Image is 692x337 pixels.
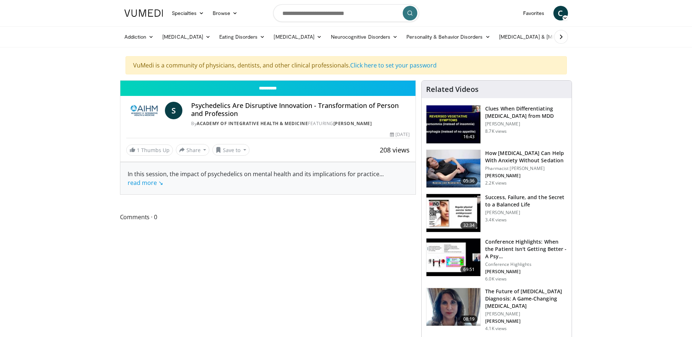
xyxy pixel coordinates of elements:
h4: Psychedelics Are Disruptive Innovation - Transformation of Person and Profession [191,102,410,117]
p: 6.0K views [485,276,507,282]
div: By FEATURING [191,120,410,127]
a: Favorites [519,6,549,20]
p: [PERSON_NAME] [485,318,567,324]
a: [MEDICAL_DATA] [158,30,215,44]
div: [DATE] [390,131,410,138]
span: 208 views [380,146,410,154]
a: Click here to set your password [350,61,437,69]
p: [PERSON_NAME] [485,121,567,127]
a: 05:36 How [MEDICAL_DATA] Can Help With Anxiety Without Sedation Pharmacist [PERSON_NAME] [PERSON_... [426,150,567,188]
div: In this session, the impact of psychedelics on mental health and its implications for practice [128,170,409,187]
a: 69:51 Conference Highlights: When the Patient Isn't Getting Better - A Psy… Conference Highlights... [426,238,567,282]
span: 16:43 [460,133,478,140]
input: Search topics, interventions [273,4,419,22]
span: 05:36 [460,177,478,185]
button: Share [176,144,210,156]
span: ... [128,170,384,187]
span: Comments 0 [120,212,416,222]
a: read more ↘ [128,179,163,187]
p: [PERSON_NAME] [485,311,567,317]
p: [PERSON_NAME] [485,210,567,216]
img: VuMedi Logo [124,9,163,17]
a: S [165,102,182,119]
a: Personality & Behavior Disorders [402,30,494,44]
p: 8.7K views [485,128,507,134]
span: 1 [137,147,140,154]
img: db580a60-f510-4a79-8dc4-8580ce2a3e19.png.150x105_q85_crop-smart_upscale.png [426,288,480,326]
a: [MEDICAL_DATA] & [MEDICAL_DATA] [495,30,599,44]
p: 3.4K views [485,217,507,223]
img: a6520382-d332-4ed3-9891-ee688fa49237.150x105_q85_crop-smart_upscale.jpg [426,105,480,143]
div: VuMedi is a community of physicians, dentists, and other clinical professionals. [125,56,567,74]
img: Academy of Integrative Health & Medicine [126,102,162,119]
h3: Conference Highlights: When the Patient Isn't Getting Better - A Psy… [485,238,567,260]
a: 16:43 Clues When Differentiating [MEDICAL_DATA] from MDD [PERSON_NAME] 8.7K views [426,105,567,144]
a: Specialties [167,6,209,20]
p: 4.1K views [485,326,507,332]
p: Conference Highlights [485,262,567,267]
a: Browse [208,6,242,20]
h3: Clues When Differentiating [MEDICAL_DATA] from MDD [485,105,567,120]
a: Academy of Integrative Health & Medicine [197,120,308,127]
a: Neurocognitive Disorders [326,30,402,44]
span: 08:19 [460,315,478,323]
span: 69:51 [460,266,478,273]
a: Addiction [120,30,158,44]
a: 08:19 The Future of [MEDICAL_DATA] Diagnosis: A Game-Changing [MEDICAL_DATA] [PERSON_NAME] [PERSO... [426,288,567,332]
p: Pharmacist [PERSON_NAME] [485,166,567,171]
img: 7bfe4765-2bdb-4a7e-8d24-83e30517bd33.150x105_q85_crop-smart_upscale.jpg [426,150,480,188]
a: [MEDICAL_DATA] [269,30,326,44]
h4: Related Videos [426,85,479,94]
a: C [553,6,568,20]
p: 2.2K views [485,180,507,186]
h3: How [MEDICAL_DATA] Can Help With Anxiety Without Sedation [485,150,567,164]
a: 32:34 Success, Failure, and the Secret to a Balanced Life [PERSON_NAME] 3.4K views [426,194,567,232]
img: 4362ec9e-0993-4580-bfd4-8e18d57e1d49.150x105_q85_crop-smart_upscale.jpg [426,239,480,276]
a: Eating Disorders [215,30,269,44]
p: [PERSON_NAME] [485,269,567,275]
img: 7307c1c9-cd96-462b-8187-bd7a74dc6cb1.150x105_q85_crop-smart_upscale.jpg [426,194,480,232]
p: [PERSON_NAME] [485,173,567,179]
a: 1 Thumbs Up [126,144,173,156]
span: 32:34 [460,222,478,229]
a: [PERSON_NAME] [333,120,372,127]
h3: The Future of [MEDICAL_DATA] Diagnosis: A Game-Changing [MEDICAL_DATA] [485,288,567,310]
h3: Success, Failure, and the Secret to a Balanced Life [485,194,567,208]
button: Save to [212,144,250,156]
